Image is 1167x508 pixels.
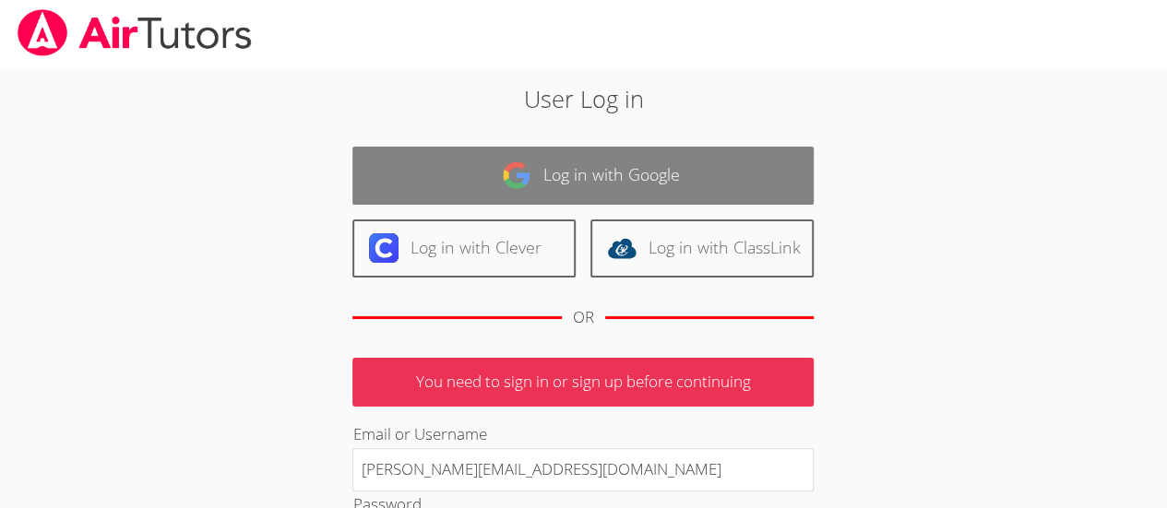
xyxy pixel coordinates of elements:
[573,304,594,331] div: OR
[268,81,899,116] h2: User Log in
[502,160,531,190] img: google-logo-50288ca7cdecda66e5e0955fdab243c47b7ad437acaf1139b6f446037453330a.svg
[369,233,399,263] img: clever-logo-6eab21bc6e7a338710f1a6ff85c0baf02591cd810cc4098c63d3a4b26e2feb20.svg
[590,219,814,278] a: Log in with ClassLink
[352,423,486,444] label: Email or Username
[352,147,814,205] a: Log in with Google
[607,233,637,263] img: classlink-logo-d6bb404cc1216ec64c9a2012d9dc4662098be43eaf13dc465df04b49fa7ab582.svg
[352,219,576,278] a: Log in with Clever
[16,9,254,56] img: airtutors_banner-c4298cdbf04f3fff15de1276eac7730deb9818008684d7c2e4769d2f7ddbe033.png
[352,358,814,407] p: You need to sign in or sign up before continuing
